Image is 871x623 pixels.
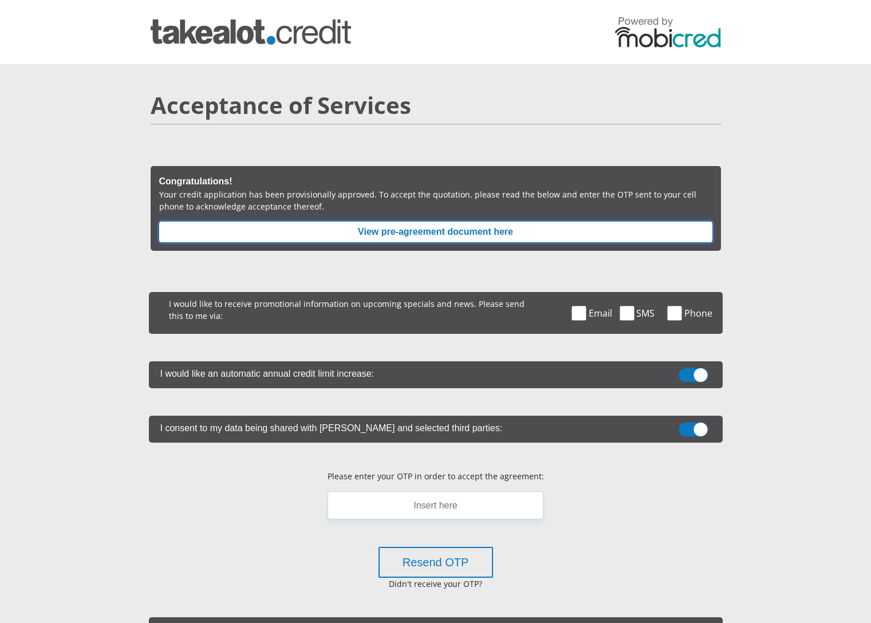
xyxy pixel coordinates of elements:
img: takealot_credit logo [151,19,351,45]
button: View pre-agreement document here [159,222,712,242]
span: Phone [684,306,712,320]
p: Didn't receive your OTP? [301,578,570,590]
p: Your credit application has been provisionally approved. To accept the quotation, please read the... [159,188,712,212]
h2: Acceptance of Services [151,92,721,119]
img: powered by mobicred logo [615,17,721,48]
b: Congratulations! [159,176,232,186]
label: I consent to my data being shared with [PERSON_NAME] and selected third parties: [149,416,665,438]
span: Email [589,306,612,320]
p: Please enter your OTP in order to accept the agreement: [328,470,544,482]
input: Insert here [328,491,543,519]
button: Resend OTP [379,547,493,578]
label: I would like an automatic annual credit limit increase: [149,361,665,384]
span: SMS [636,306,655,320]
p: I would like to receive promotional information on upcoming specials and news. Please send this t... [157,292,537,325]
